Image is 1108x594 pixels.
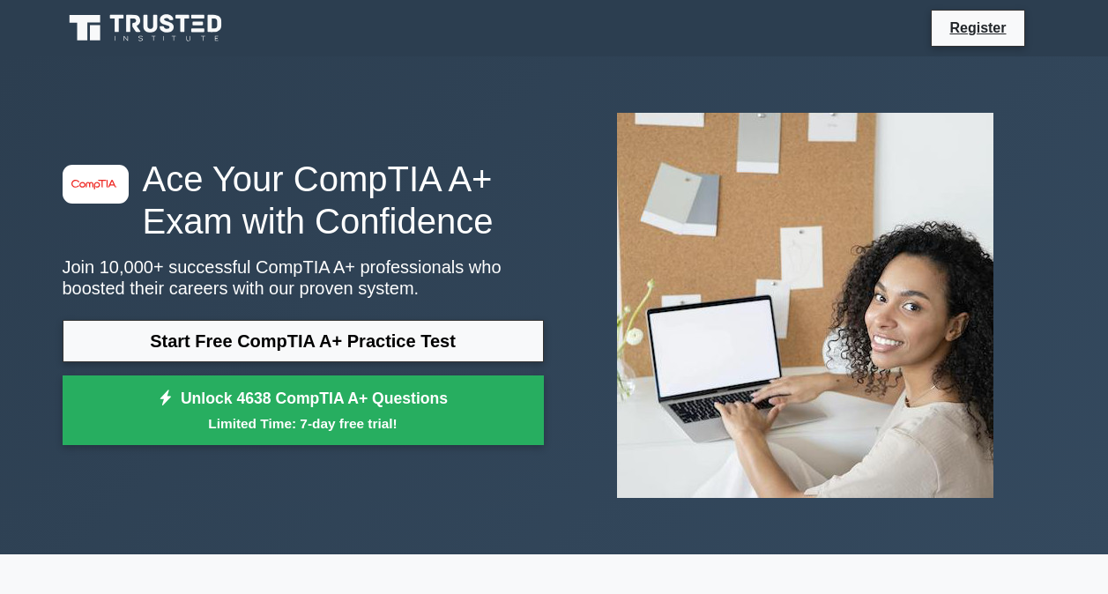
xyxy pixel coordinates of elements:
small: Limited Time: 7-day free trial! [85,413,522,434]
p: Join 10,000+ successful CompTIA A+ professionals who boosted their careers with our proven system. [63,256,544,299]
a: Start Free CompTIA A+ Practice Test [63,320,544,362]
a: Register [939,17,1016,39]
a: Unlock 4638 CompTIA A+ QuestionsLimited Time: 7-day free trial! [63,375,544,446]
h1: Ace Your CompTIA A+ Exam with Confidence [63,158,544,242]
